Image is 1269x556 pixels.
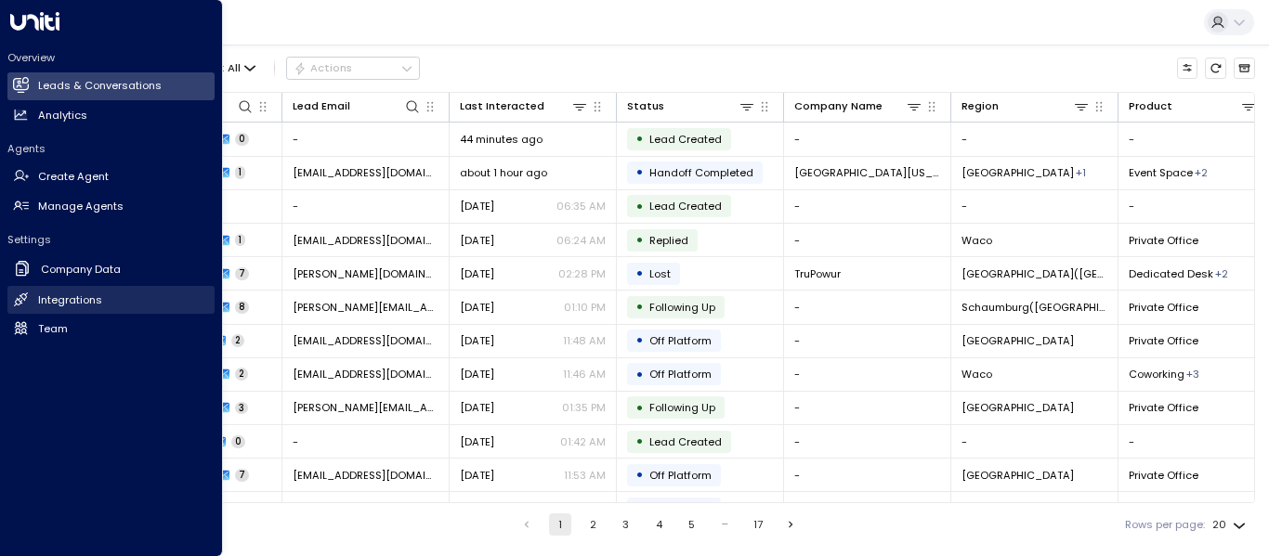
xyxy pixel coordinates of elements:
span: Private Office [1129,233,1198,248]
a: Company Data [7,254,215,285]
button: Go to page 2 [582,513,604,536]
div: Company Name [794,97,922,115]
span: Private Office [1129,468,1198,483]
span: TruPowur [794,266,841,281]
div: • [635,496,644,521]
span: 7 [235,267,249,280]
div: Actions [294,61,352,74]
span: Refresh [1205,58,1226,79]
h2: Manage Agents [38,199,124,214]
span: Oct 06, 2025 [460,501,494,516]
span: Oct 09, 2025 [460,367,494,381]
span: larreessap1983@gmail.com [293,333,438,348]
p: 11:48 AM [563,333,606,348]
div: • [635,395,644,420]
div: • [635,294,644,319]
span: Lead Created [649,132,722,147]
span: 12 [235,502,251,515]
div: Company Name [794,97,883,115]
td: - [784,425,951,458]
span: Oct 10, 2025 [460,266,494,281]
h2: Company Data [41,262,121,278]
span: Off Platform [649,501,712,516]
span: Private Office [1129,400,1198,415]
div: 20 [1212,513,1249,537]
button: Go to next page [780,513,803,536]
span: Waco [962,233,992,248]
span: Oct 09, 2025 [460,333,494,348]
div: • [635,429,644,454]
span: Geneva [962,333,1074,348]
span: Lead Created [649,434,722,449]
td: - [951,190,1119,223]
div: Status [627,97,755,115]
button: Actions [286,57,420,79]
div: • [635,362,644,387]
span: Frisco(TX) [962,501,1107,516]
span: Replied [649,233,688,248]
div: • [635,328,644,353]
span: about 1 hour ago [460,165,547,180]
span: Oct 11, 2025 [460,199,494,213]
div: • [635,126,644,151]
div: Product [1129,97,1172,115]
a: Create Agent [7,163,215,191]
span: 2 [235,368,248,381]
span: Off Platform [649,333,712,348]
span: 0 [231,435,245,448]
label: Rows per page: [1125,517,1205,533]
span: 8 [235,301,249,314]
p: 06:24 AM [556,233,606,248]
div: Meeting Room,Meeting Room / Event Space [1195,165,1208,180]
h2: Create Agent [38,169,109,185]
button: Customize [1177,58,1198,79]
span: Dedicated Desk [1129,266,1213,281]
div: Lead Email [293,97,421,115]
button: page 1 [549,513,571,536]
span: Geneva [962,165,1074,180]
span: Off Platform [649,468,712,483]
span: Private Office [1129,501,1198,516]
span: Lost [649,266,671,281]
td: - [282,190,450,223]
a: Analytics [7,101,215,129]
td: - [784,291,951,323]
div: Last Interacted [460,97,544,115]
div: Status [627,97,664,115]
p: 01:10 PM [564,300,606,315]
h2: Overview [7,50,215,65]
span: Schaumburg(IL) [962,300,1107,315]
div: Last Interacted [460,97,588,115]
span: allison.fox@trupowur.net [293,266,438,281]
td: - [951,425,1119,458]
div: Schaumburg [1076,165,1086,180]
h2: Analytics [38,108,87,123]
span: katie.poole@data-axle.com [293,400,438,415]
td: - [282,425,450,458]
span: 44 minutes ago [460,132,543,147]
span: Private Office [1129,333,1198,348]
span: Following Up [649,300,715,315]
span: ed@elitefinancialedu.com [293,501,438,516]
div: … [713,513,736,536]
span: devinpagan@yahoo.com [293,233,438,248]
td: - [784,459,951,491]
p: 02:28 PM [558,266,606,281]
span: Frisco(TX) [962,266,1107,281]
h2: Agents [7,141,215,156]
p: 11:53 AM [564,468,606,483]
span: Waco [962,367,992,381]
span: Lead Created [649,199,722,213]
div: Button group with a nested menu [286,57,420,79]
span: paulina@rockhaveninsurance.com [293,367,438,381]
span: 0 [235,133,249,146]
td: - [784,325,951,357]
h2: Settings [7,232,215,247]
span: Private Office [1129,300,1198,315]
span: Elite Financial Edu [794,501,889,516]
span: Geneva [962,400,1074,415]
span: Off Platform [649,367,712,381]
p: 11:46 AM [563,367,606,381]
div: • [635,462,644,487]
button: Go to page 4 [648,513,670,536]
